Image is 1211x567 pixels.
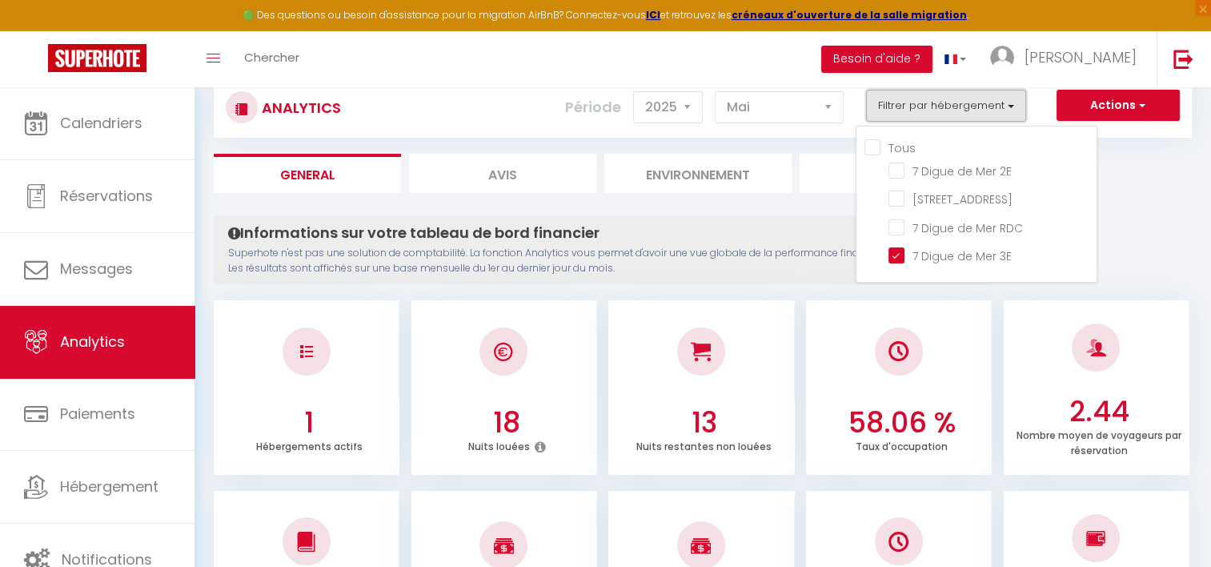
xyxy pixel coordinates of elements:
h3: 2.44 [1013,395,1185,428]
button: Actions [1057,90,1180,122]
a: ... [PERSON_NAME] [978,31,1157,87]
label: Période [565,90,621,125]
button: Filtrer par hébergement [866,90,1026,122]
img: logout [1173,49,1193,69]
span: 7 Digue de Mer 3E [912,248,1012,264]
li: Avis [409,154,596,193]
img: NO IMAGE [1086,529,1106,548]
button: Besoin d'aide ? [821,46,932,73]
span: Analytics [60,332,125,352]
h3: 1 [223,406,396,440]
p: Taux d'occupation [856,436,948,453]
p: Superhote n'est pas une solution de comptabilité. La fonction Analytics vous permet d'avoir une v... [228,246,975,276]
button: Ouvrir le widget de chat LiveChat [13,6,61,54]
a: ICI [646,8,660,22]
a: créneaux d'ouverture de la salle migration [732,8,967,22]
h3: Analytics [258,90,341,126]
span: Réservations [60,186,153,206]
h4: Informations sur votre tableau de bord financier [228,224,975,242]
p: Nombre moyen de voyageurs par réservation [1017,425,1181,457]
span: Messages [60,259,133,279]
h3: 13 [618,406,791,440]
span: Hébergement [60,477,158,497]
span: 7 Digue de Mer RDC [912,220,1023,236]
p: Nuits restantes non louées [636,436,772,453]
img: NO IMAGE [300,345,313,358]
h3: 18 [420,406,593,440]
img: Super Booking [48,44,146,72]
span: Chercher [244,49,299,66]
li: Environnement [604,154,792,193]
img: NO IMAGE [888,532,908,552]
span: [PERSON_NAME] [1025,47,1137,67]
a: Chercher [232,31,311,87]
li: Marché [800,154,987,193]
p: Nuits louées [468,436,530,453]
h3: 58.06 % [816,406,988,440]
p: Hébergements actifs [256,436,363,453]
img: ... [990,46,1014,70]
li: General [214,154,401,193]
span: Paiements [60,404,135,424]
span: Calendriers [60,113,142,133]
